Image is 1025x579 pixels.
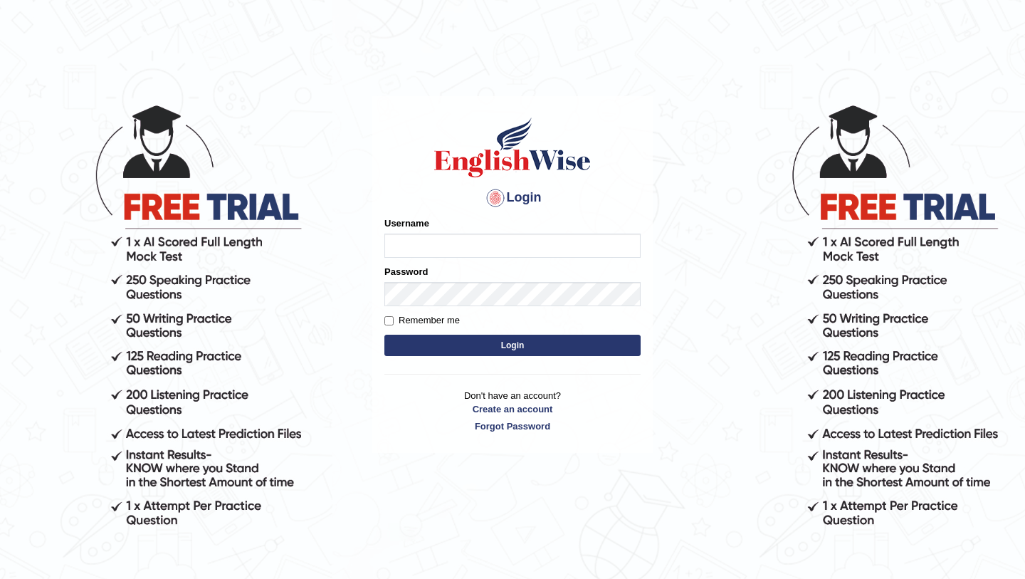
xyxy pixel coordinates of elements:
[384,402,641,416] a: Create an account
[384,187,641,209] h4: Login
[384,419,641,433] a: Forgot Password
[384,335,641,356] button: Login
[384,217,429,230] label: Username
[384,316,394,325] input: Remember me
[431,115,594,179] img: Logo of English Wise sign in for intelligent practice with AI
[384,389,641,433] p: Don't have an account?
[384,265,428,278] label: Password
[384,313,460,328] label: Remember me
